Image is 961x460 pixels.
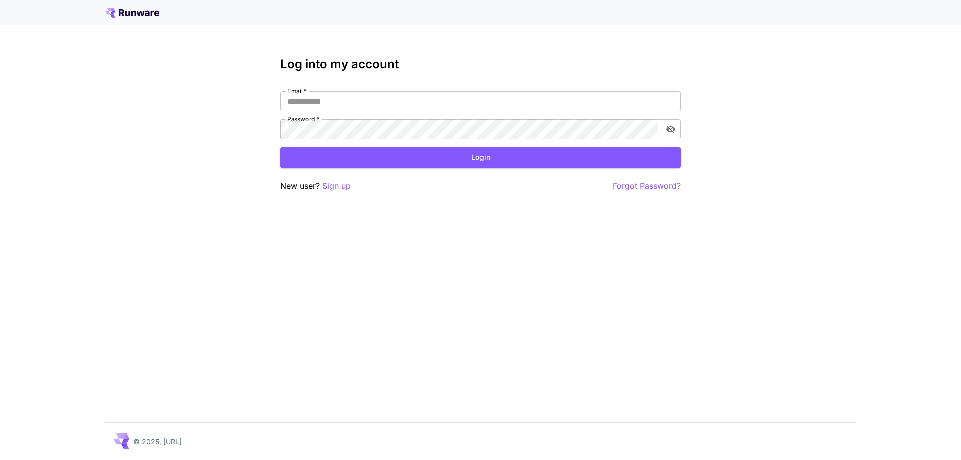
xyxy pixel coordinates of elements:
[280,57,681,71] h3: Log into my account
[662,120,680,138] button: toggle password visibility
[322,180,351,192] button: Sign up
[133,436,182,447] p: © 2025, [URL]
[280,180,351,192] p: New user?
[287,115,319,123] label: Password
[613,180,681,192] button: Forgot Password?
[280,147,681,168] button: Login
[287,87,307,95] label: Email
